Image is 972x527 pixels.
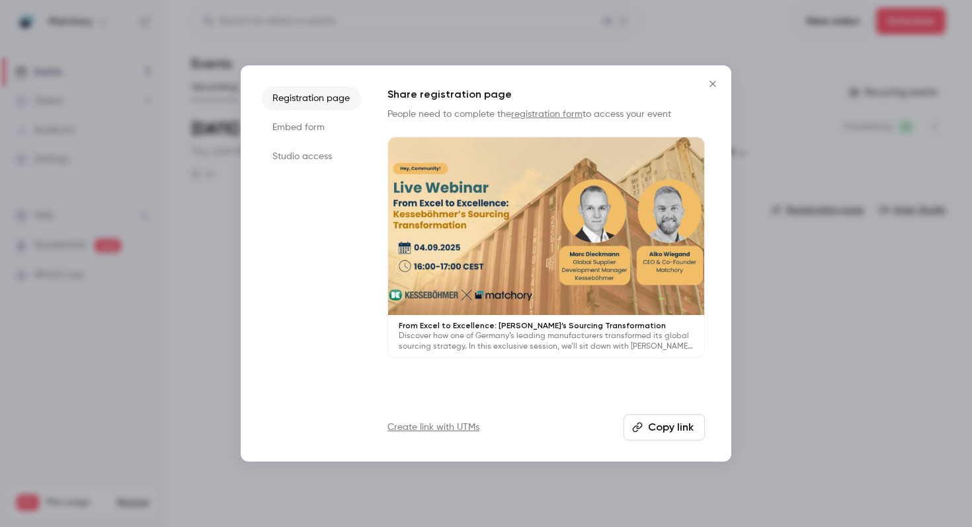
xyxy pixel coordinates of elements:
[387,421,479,434] a: Create link with UTMs
[624,414,705,440] button: Copy link
[262,87,361,110] li: Registration page
[387,137,705,358] a: From Excel to Excellence: [PERSON_NAME]’s Sourcing TransformationDiscover how one of Germany’s le...
[262,145,361,168] li: Studio access
[399,331,694,352] p: Discover how one of Germany’s leading manufacturers transformed its global sourcing strategy. In ...
[262,116,361,139] li: Embed form
[511,110,583,119] a: registration form
[700,71,726,97] button: Close
[387,87,705,102] h1: Share registration page
[399,320,694,331] p: From Excel to Excellence: [PERSON_NAME]’s Sourcing Transformation
[387,108,705,121] p: People need to complete the to access your event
